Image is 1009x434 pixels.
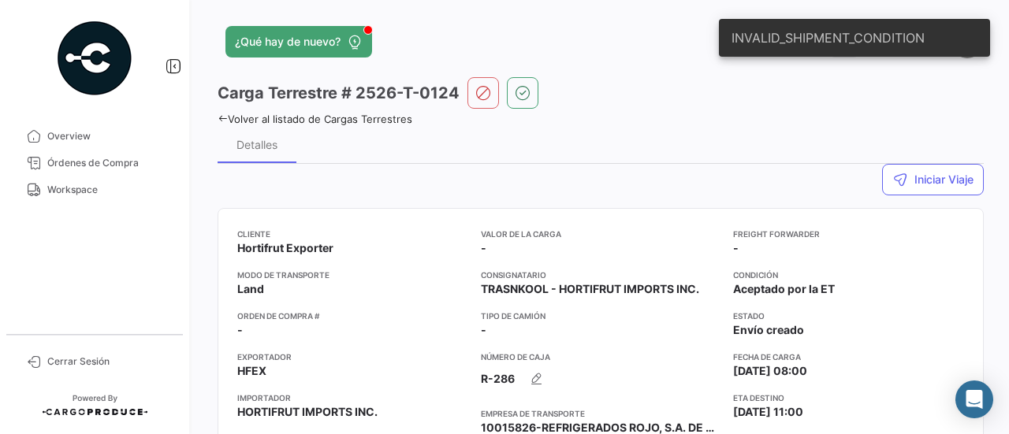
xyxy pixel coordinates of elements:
[481,407,720,420] app-card-info-title: Empresa de Transporte
[13,176,177,203] a: Workspace
[481,269,720,281] app-card-info-title: Consignatario
[481,240,486,256] span: -
[733,281,835,297] span: Aceptado por la ET
[55,19,134,98] img: powered-by.png
[955,380,993,418] div: Abrir Intercom Messenger
[218,82,460,104] h3: Carga Terrestre # 2526-T-0124
[733,391,964,404] app-card-info-title: ETA Destino
[481,310,720,322] app-card-info-title: Tipo de Camión
[235,34,341,50] span: ¿Qué hay de nuevo?
[733,269,964,281] app-card-info-title: Condición
[733,363,807,379] span: [DATE] 08:00
[237,404,378,420] span: HORTIFRUT IMPORTS INC.
[481,351,720,363] app-card-info-title: Número de Caja
[733,228,964,240] app-card-info-title: Freight Forwarder
[237,322,243,338] span: -
[225,26,372,57] button: ¿Qué hay de nuevo?
[481,322,486,338] span: -
[47,183,170,197] span: Workspace
[481,228,720,240] app-card-info-title: Valor de la Carga
[13,150,177,176] a: Órdenes de Compra
[732,30,925,46] span: INVALID_SHIPMENT_CONDITION
[237,240,333,256] span: Hortifrut Exporter
[47,354,170,369] span: Cerrar Sesión
[481,281,699,297] span: TRASNKOOL - HORTIFRUT IMPORTS INC.
[733,322,804,338] span: Envío creado
[237,363,266,379] span: HFEX
[13,123,177,150] a: Overview
[733,240,739,256] span: -
[236,138,277,151] div: Detalles
[237,281,264,297] span: Land
[218,113,412,125] a: Volver al listado de Cargas Terrestres
[237,391,468,404] app-card-info-title: Importador
[237,269,468,281] app-card-info-title: Modo de Transporte
[237,228,468,240] app-card-info-title: Cliente
[733,404,803,420] span: [DATE] 11:00
[47,156,170,170] span: Órdenes de Compra
[237,310,468,322] app-card-info-title: Orden de Compra #
[733,310,964,322] app-card-info-title: Estado
[237,351,468,363] app-card-info-title: Exportador
[47,129,170,143] span: Overview
[733,351,964,363] app-card-info-title: Fecha de carga
[882,164,984,195] button: Iniciar Viaje
[481,371,515,387] span: R-286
